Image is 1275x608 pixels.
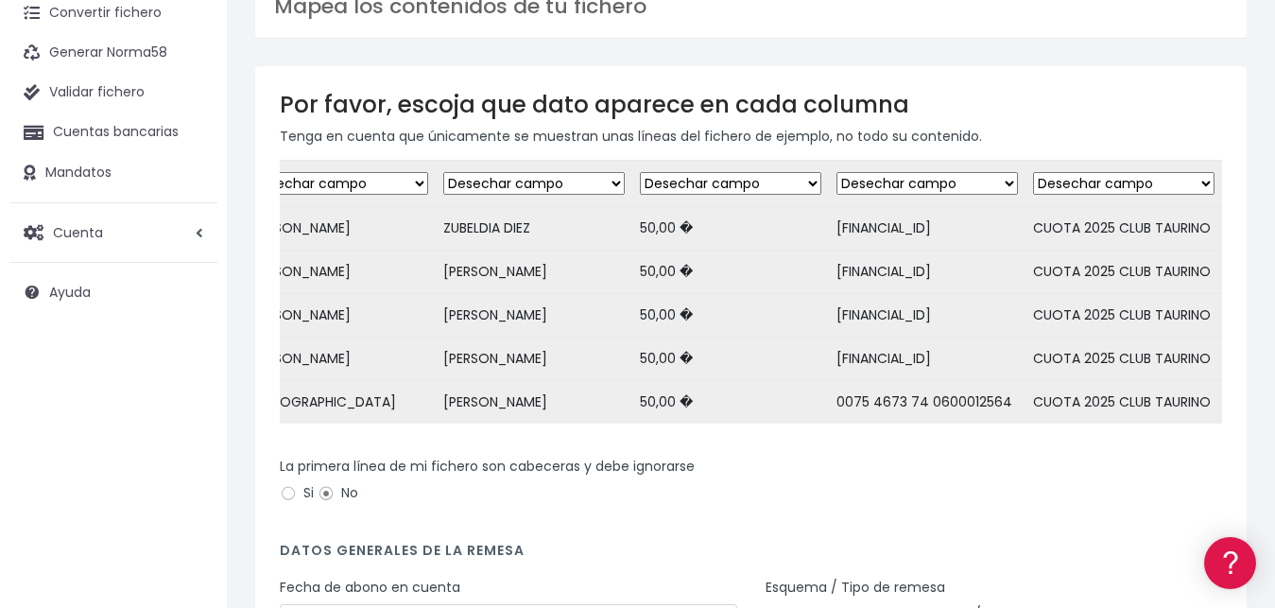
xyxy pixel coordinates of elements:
[9,73,217,113] a: Validar fichero
[1025,251,1222,294] td: CUOTA 2025 CLUB TAURINO
[19,131,359,149] div: Información general
[19,327,359,356] a: Perfiles de empresas
[436,338,632,381] td: [PERSON_NAME]
[280,543,1222,568] h4: Datos generales de la remesa
[436,251,632,294] td: [PERSON_NAME]
[1025,207,1222,251] td: CUOTA 2025 CLUB TAURINO
[239,338,436,381] td: [PERSON_NAME]
[280,457,695,477] label: La primera línea de mi fichero son cabeceras y debe ignorarse
[19,406,359,435] a: General
[19,454,359,472] div: Programadores
[19,209,359,227] div: Convertir ficheros
[318,483,358,503] label: No
[829,338,1025,381] td: [FINANCIAL_ID]
[632,207,829,251] td: 50,00 �
[53,222,103,241] span: Cuenta
[9,113,217,152] a: Cuentas bancarias
[1025,381,1222,425] td: CUOTA 2025 CLUB TAURINO
[632,251,829,294] td: 50,00 �
[632,338,829,381] td: 50,00 �
[239,381,436,425] td: [DEMOGRAPHIC_DATA]
[9,153,217,193] a: Mandatos
[19,239,359,269] a: Formatos
[632,381,829,425] td: 50,00 �
[436,381,632,425] td: [PERSON_NAME]
[49,283,91,302] span: Ayuda
[260,545,364,563] a: POWERED BY ENCHANT
[766,578,945,598] label: Esquema / Tipo de remesa
[1025,294,1222,338] td: CUOTA 2025 CLUB TAURINO
[280,91,1222,118] h3: Por favor, escoja que dato aparece en cada columna
[19,506,359,539] button: Contáctanos
[239,294,436,338] td: [PERSON_NAME]
[9,33,217,73] a: Generar Norma58
[19,298,359,327] a: Videotutoriales
[19,161,359,190] a: Información general
[280,483,314,503] label: Si
[239,207,436,251] td: [PERSON_NAME]
[632,294,829,338] td: 50,00 �
[280,578,460,598] label: Fecha de abono en cuenta
[280,126,1222,147] p: Tenga en cuenta que únicamente se muestran unas líneas del fichero de ejemplo, no todo su contenido.
[829,381,1025,425] td: 0075 4673 74 0600012564
[19,375,359,393] div: Facturación
[9,213,217,252] a: Cuenta
[829,251,1025,294] td: [FINANCIAL_ID]
[1025,338,1222,381] td: CUOTA 2025 CLUB TAURINO
[19,269,359,298] a: Problemas habituales
[436,207,632,251] td: ZUBELDIA DIEZ
[436,294,632,338] td: [PERSON_NAME]
[829,207,1025,251] td: [FINANCIAL_ID]
[829,294,1025,338] td: [FINANCIAL_ID]
[239,251,436,294] td: [PERSON_NAME]
[9,272,217,312] a: Ayuda
[19,483,359,512] a: API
